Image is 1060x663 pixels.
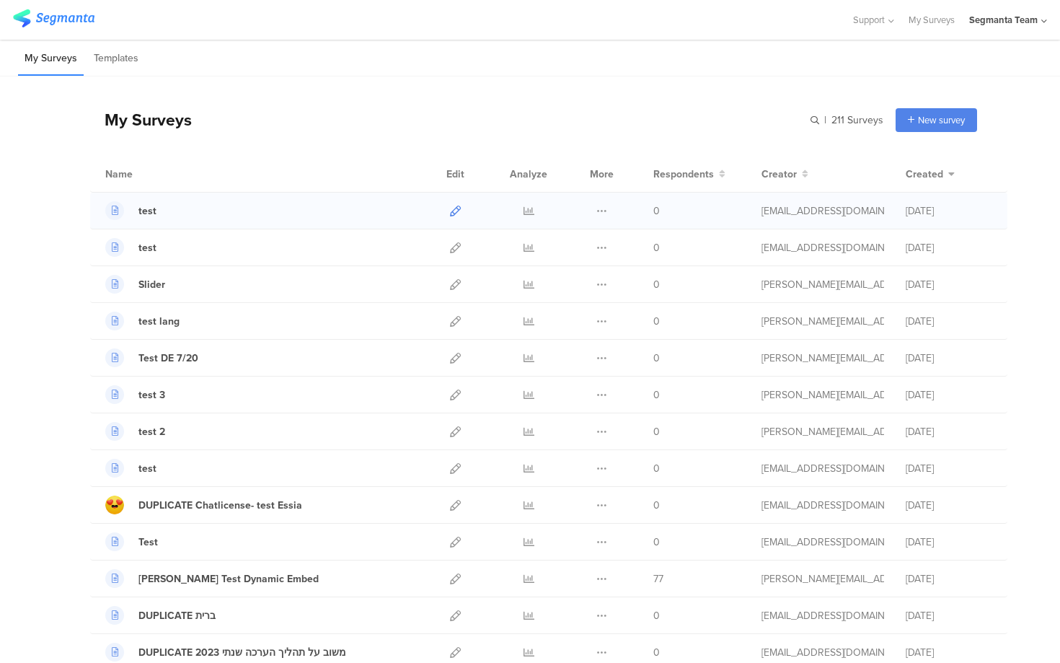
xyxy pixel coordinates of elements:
a: Test DE 7/20 [105,348,198,367]
div: pavel.kornienko@segmanta.com [761,387,884,403]
a: DUPLICATE 2023 משוב על תהליך הערכה שנתי [105,643,346,662]
span: 0 [653,645,660,660]
span: Creator [761,167,797,182]
div: Test DE 7/20 [138,351,198,366]
span: 0 [653,424,660,439]
div: hadark@segmanta.com [761,645,884,660]
span: 0 [653,240,660,255]
div: Segmanta Team [969,13,1038,27]
a: test [105,201,156,220]
a: test [105,238,156,257]
a: test [105,459,156,478]
span: 0 [653,535,660,550]
div: test [138,240,156,255]
span: 0 [653,608,660,623]
div: [DATE] [906,387,992,403]
img: segmanta logo [13,9,94,27]
div: [DATE] [906,277,992,292]
a: Test [105,532,158,551]
div: [DATE] [906,608,992,623]
div: riel@segmanta.com [761,351,884,366]
div: Name [105,167,192,182]
div: test [138,203,156,219]
div: [DATE] [906,351,992,366]
div: pavel.kornienko@segmanta.com [761,277,884,292]
a: test 3 [105,385,165,404]
div: [DATE] [906,461,992,476]
div: pavel.kornienko@segmanta.com [761,424,884,439]
span: 77 [653,571,663,587]
div: pavel.kornienko@segmanta.com [761,314,884,329]
div: test lang [138,314,180,329]
div: gillat@segmanta.com [761,240,884,255]
button: Respondents [653,167,725,182]
div: DUPLICATE 2023 משוב על תהליך הערכה שנתי [138,645,346,660]
div: [DATE] [906,203,992,219]
span: 211 Surveys [831,113,883,128]
span: New survey [918,113,965,127]
span: | [822,113,829,128]
div: [DATE] [906,535,992,550]
span: 0 [653,351,660,366]
div: My Surveys [90,107,192,132]
div: riel@segmanta.com [761,571,884,587]
span: Support [853,13,885,27]
div: gillat@segmanta.com [761,203,884,219]
div: gillat@segmanta.com [761,461,884,476]
div: hadark@segmanta.com [761,535,884,550]
div: hadark@segmanta.com [761,608,884,623]
div: DUPLICATE ברית [138,608,216,623]
span: Created [906,167,943,182]
span: 0 [653,461,660,476]
a: DUPLICATE Chatlicense- test Essia [105,496,302,514]
div: [DATE] [906,498,992,513]
div: Edit [440,156,471,192]
a: Slider [105,275,165,294]
div: hadark@segmanta.com [761,498,884,513]
span: 0 [653,314,660,329]
button: Created [906,167,955,182]
div: Analyze [507,156,550,192]
div: test 3 [138,387,165,403]
div: [DATE] [906,314,992,329]
a: test 2 [105,422,165,441]
div: DUPLICATE Chatlicense- test Essia [138,498,302,513]
li: My Surveys [18,42,84,76]
div: [DATE] [906,240,992,255]
div: Test [138,535,158,550]
span: 0 [653,277,660,292]
div: [DATE] [906,424,992,439]
span: Respondents [653,167,714,182]
a: test lang [105,312,180,330]
a: DUPLICATE ברית [105,606,216,625]
button: Creator [761,167,808,182]
div: Riel Test Dynamic Embed [138,571,319,587]
div: More [586,156,617,192]
div: [DATE] [906,645,992,660]
li: Templates [87,42,145,76]
div: Slider [138,277,165,292]
span: 0 [653,203,660,219]
div: [DATE] [906,571,992,587]
div: test 2 [138,424,165,439]
span: 0 [653,387,660,403]
div: test [138,461,156,476]
span: 0 [653,498,660,513]
a: [PERSON_NAME] Test Dynamic Embed [105,569,319,588]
